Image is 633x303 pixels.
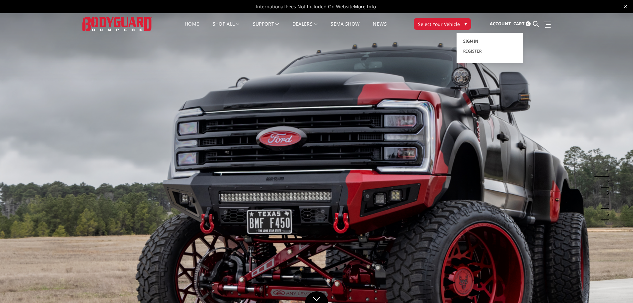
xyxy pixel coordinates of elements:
iframe: Chat Widget [600,271,633,303]
a: SEMA Show [331,22,360,35]
a: Cart 0 [513,15,531,33]
span: Sign in [463,38,478,44]
button: 2 of 5 [602,177,609,188]
img: BODYGUARD BUMPERS [82,17,152,31]
button: 4 of 5 [602,198,609,209]
span: 0 [526,21,531,26]
button: 1 of 5 [602,166,609,177]
a: Account [490,15,511,33]
a: Register [463,46,516,56]
span: Cart [513,21,525,27]
span: ▾ [465,20,467,27]
a: Home [185,22,199,35]
a: More Info [354,3,376,10]
a: shop all [213,22,240,35]
span: Select Your Vehicle [418,21,460,28]
a: Support [253,22,279,35]
button: 3 of 5 [602,188,609,198]
a: Sign in [463,36,516,46]
span: Register [463,48,481,54]
span: Account [490,21,511,27]
a: Click to Down [305,291,328,303]
a: Dealers [292,22,318,35]
button: 5 of 5 [602,209,609,220]
button: Select Your Vehicle [414,18,471,30]
a: News [373,22,386,35]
